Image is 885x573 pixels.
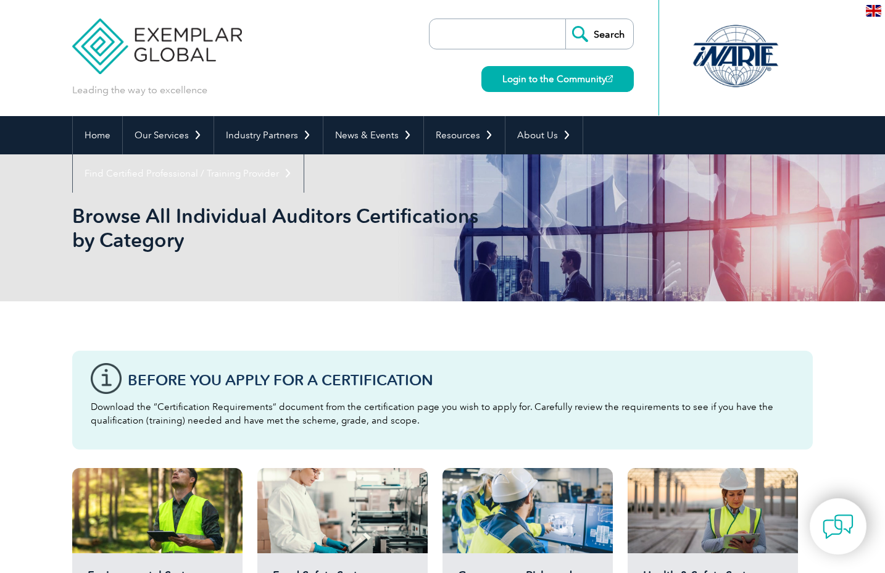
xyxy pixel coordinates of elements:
[505,116,583,154] a: About Us
[73,154,304,193] a: Find Certified Professional / Training Provider
[424,116,505,154] a: Resources
[73,116,122,154] a: Home
[72,204,546,252] h1: Browse All Individual Auditors Certifications by Category
[214,116,323,154] a: Industry Partners
[323,116,423,154] a: News & Events
[123,116,214,154] a: Our Services
[866,5,881,17] img: en
[91,400,794,427] p: Download the “Certification Requirements” document from the certification page you wish to apply ...
[72,83,207,97] p: Leading the way to excellence
[823,511,854,542] img: contact-chat.png
[606,75,613,82] img: open_square.png
[481,66,634,92] a: Login to the Community
[128,372,794,388] h3: Before You Apply For a Certification
[565,19,633,49] input: Search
